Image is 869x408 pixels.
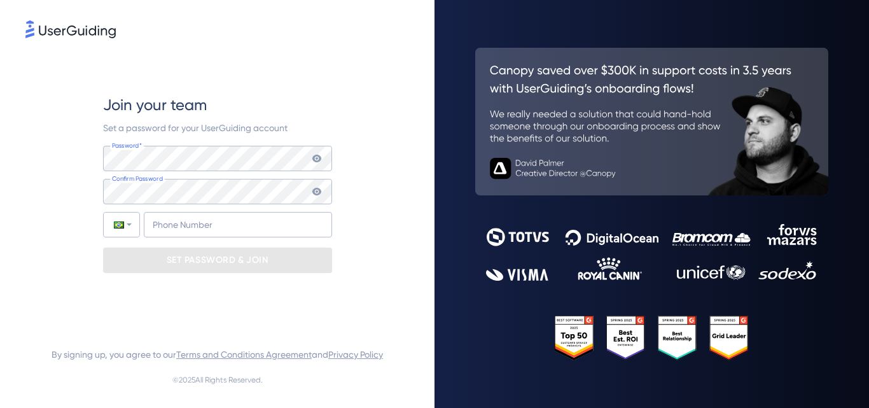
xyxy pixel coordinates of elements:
[103,95,207,115] span: Join your team
[475,48,828,195] img: 26c0aa7c25a843aed4baddd2b5e0fa68.svg
[104,213,139,237] div: Brazil: + 55
[103,123,288,133] span: Set a password for your UserGuiding account
[176,349,312,360] a: Terms and Conditions Agreement
[52,347,383,362] span: By signing up, you agree to our and
[25,20,116,38] img: 8faab4ba6bc7696a72372aa768b0286c.svg
[555,316,749,360] img: 25303e33045975176eb484905ab012ff.svg
[167,250,268,271] p: SET PASSWORD & JOIN
[172,372,263,388] span: © 2025 All Rights Reserved.
[144,212,332,237] input: Phone Number
[486,224,818,281] img: 9302ce2ac39453076f5bc0f2f2ca889b.svg
[328,349,383,360] a: Privacy Policy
